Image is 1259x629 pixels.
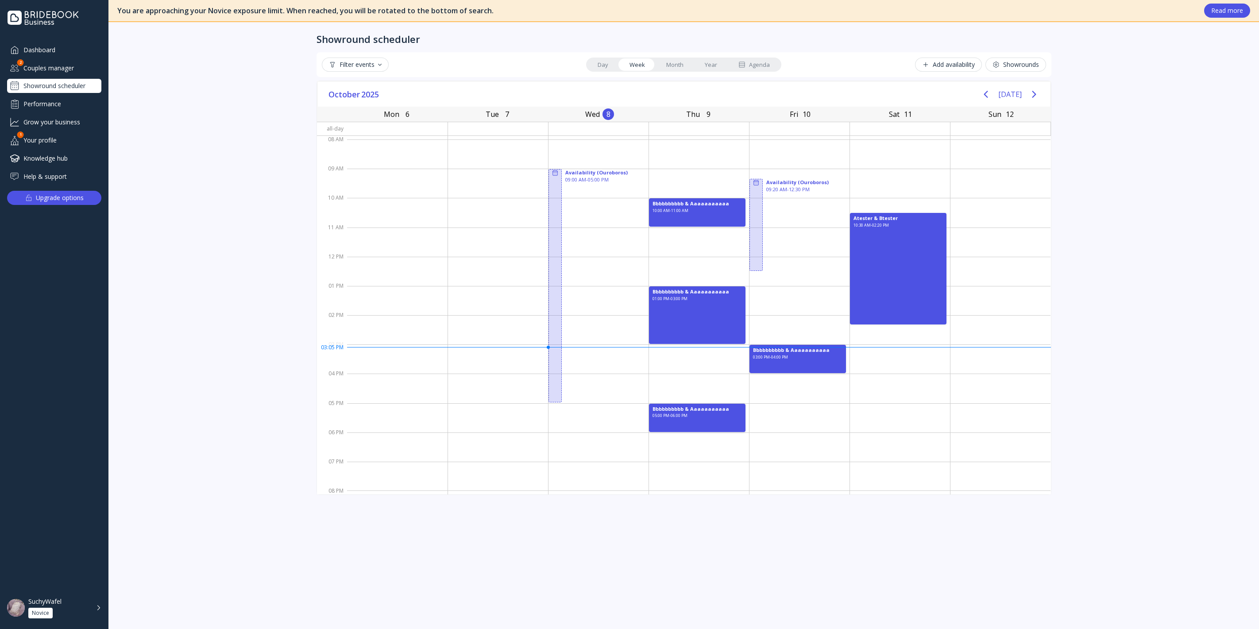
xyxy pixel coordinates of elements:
div: SuchyWafel [28,598,62,606]
div: Your profile [7,133,101,147]
a: Showround scheduler [7,79,101,93]
div: 11 AM [317,222,347,251]
button: Upgrade options [7,191,101,205]
div: 8 [602,108,614,120]
div: 08 PM [317,486,347,496]
div: Read more [1211,7,1243,14]
div: Availability (Ouroboros), 09:00 AM - 05:00 PM [548,169,645,403]
div: 1 [17,131,24,138]
div: Showround scheduler [317,33,420,45]
button: Previous page [977,85,995,103]
div: Bbbbbbbbbb & Aaaaaaaaaaa [653,288,729,295]
div: Bbbbbbbbbb & Aaaaaaaaaaa, 10:00 AM - 11:00 AM [649,198,745,227]
div: Fri [787,108,801,120]
a: Knowledge hub [7,151,101,166]
div: 12 [1004,108,1016,120]
div: 05 PM [317,398,347,427]
div: 7 [502,108,513,120]
iframe: Chat Widget [1215,587,1259,629]
div: 01:00 PM - 03:00 PM [653,296,687,343]
img: dpr=2,fit=cover,g=face,w=48,h=48 [7,599,25,617]
div: 10:30 AM - 02:20 PM [853,223,889,323]
div: 10:00 AM - 11:00 AM [653,208,688,225]
button: Next page [1025,85,1043,103]
div: 03 PM [317,339,347,368]
div: Thu [684,108,703,120]
a: Dashboard [7,42,101,57]
div: Filter events [329,61,382,68]
div: Sat [886,108,902,120]
div: Add availability [922,61,975,68]
div: 9 [703,108,714,120]
button: Read more [1204,4,1250,18]
div: Availability (Ouroboros), 09:20 AM - 12:30 PM [749,178,846,271]
div: Bbbbbbbbbb & Aaaaaaaaaaa [653,405,729,413]
div: 07 PM [317,456,347,486]
div: Bbbbbbbbbb & Aaaaaaaaaaa [753,347,830,354]
div: 10 [801,108,812,120]
button: [DATE] [998,86,1022,102]
a: Week [619,58,656,71]
div: Bbbbbbbbbb & Aaaaaaaaaaa, 05:00 PM - 06:00 PM [649,403,745,432]
a: Your profile1 [7,133,101,147]
div: You are approaching your Novice exposure limit. When reached, you will be rotated to the bottom o... [117,6,1195,16]
div: Couples manager [7,61,101,75]
div: All-day [317,122,347,135]
div: Agenda [738,61,770,69]
div: Bbbbbbbbbb & Aaaaaaaaaaa [653,200,729,207]
div: Bbbbbbbbbb & Aaaaaaaaaaa, 03:00 PM - 04:00 PM [749,344,846,374]
span: October [328,88,361,101]
div: Mon [381,108,402,120]
div: 2 [17,59,24,66]
a: Help & support [7,169,101,184]
a: Year [694,58,728,71]
div: Upgrade options [36,192,84,204]
div: 12 PM [317,251,347,281]
button: Showrounds [985,58,1046,72]
a: Month [656,58,694,71]
button: October2025 [325,88,384,101]
a: Day [587,58,619,71]
div: 09 AM [317,163,347,193]
div: Showrounds [993,61,1039,68]
div: 05:00 PM - 06:00 PM [653,413,687,430]
button: Filter events [322,58,389,72]
div: 08 AM [317,134,347,163]
div: 01 PM [317,281,347,310]
div: Atester & Btester [853,215,898,222]
div: Bbbbbbbbbb & Aaaaaaaaaaa, 01:00 PM - 03:00 PM [649,286,745,344]
div: 04 PM [317,368,347,397]
a: Grow your business [7,115,101,129]
div: 11 [902,108,914,120]
div: Atester & Btester, 10:30 AM - 02:20 PM [850,212,946,325]
button: Add availability [915,58,982,72]
a: Couples manager2 [7,61,101,75]
div: 02 PM [317,310,347,339]
div: 6 [402,108,413,120]
div: Wed [583,108,602,120]
div: 03:00 PM - 04:00 PM [753,355,788,371]
span: 2025 [361,88,380,101]
div: Tue [483,108,502,120]
div: Novice [32,610,49,617]
div: 06 PM [317,427,347,456]
div: 10 AM [317,193,347,222]
div: Sun [986,108,1004,120]
a: Performance [7,96,101,111]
